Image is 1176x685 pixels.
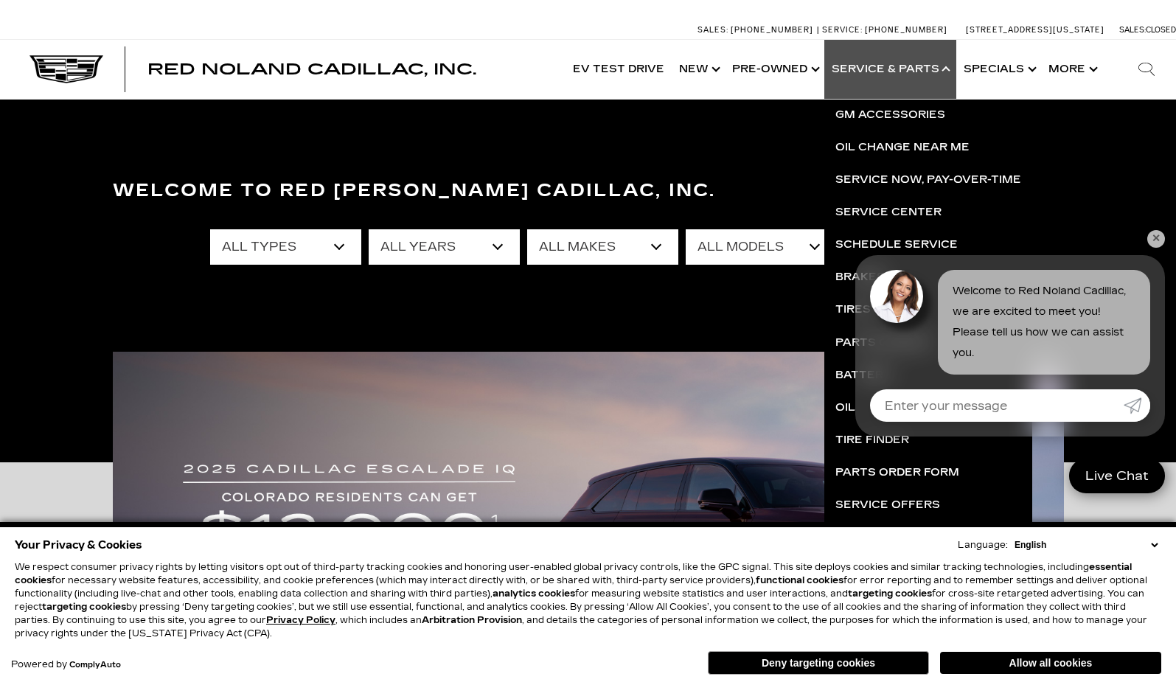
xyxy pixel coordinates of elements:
[756,575,843,585] strong: functional cookies
[731,25,813,35] span: [PHONE_NUMBER]
[940,652,1161,674] button: Allow all cookies
[708,651,929,675] button: Deny targeting cookies
[956,40,1041,99] a: Specials
[824,261,1032,293] a: Brakes
[697,26,817,34] a: Sales: [PHONE_NUMBER]
[966,25,1104,35] a: [STREET_ADDRESS][US_STATE]
[42,602,126,612] strong: targeting cookies
[566,40,672,99] a: EV Test Drive
[697,25,728,35] span: Sales:
[147,62,476,77] a: Red Noland Cadillac, Inc.
[824,359,1032,392] a: Battery
[938,270,1150,375] div: Welcome to Red Noland Cadillac, we are excited to meet you! Please tell us how we can assist you.
[493,588,575,599] strong: analytics cookies
[11,660,121,670] div: Powered by
[1146,25,1176,35] span: Closed
[824,293,1032,326] a: Tires
[15,535,142,555] span: Your Privacy & Cookies
[422,615,522,625] strong: Arbitration Provision
[824,229,1032,261] a: Schedule Service
[1124,389,1150,422] a: Submit
[817,26,951,34] a: Service: [PHONE_NUMBER]
[1117,40,1176,99] div: Search
[672,40,725,99] a: New
[725,40,824,99] a: Pre-Owned
[15,560,1161,640] p: We respect consumer privacy rights by letting visitors opt out of third-party tracking cookies an...
[824,131,1032,164] a: Oil Change near Me
[824,196,1032,229] a: Service Center
[824,489,1032,521] a: Service Offers
[1041,40,1102,99] button: More
[69,661,121,670] a: ComplyAuto
[848,588,932,599] strong: targeting cookies
[824,392,1032,424] a: Oil
[369,229,520,265] select: Filter by year
[1069,459,1165,493] a: Live Chat
[113,176,1064,206] h3: Welcome to Red [PERSON_NAME] Cadillac, Inc.
[266,615,335,625] u: Privacy Policy
[865,25,947,35] span: [PHONE_NUMBER]
[824,456,1032,489] a: Parts Order Form
[147,60,476,78] span: Red Noland Cadillac, Inc.
[958,540,1008,549] div: Language:
[824,99,1032,131] a: GM Accessories
[824,327,1032,359] a: Parts Center
[1011,538,1161,552] select: Language Select
[29,55,103,83] img: Cadillac Dark Logo with Cadillac White Text
[210,229,361,265] select: Filter by type
[1119,25,1146,35] span: Sales:
[527,229,678,265] select: Filter by make
[824,424,1032,456] a: Tire Finder
[824,40,956,99] a: Service & Parts
[686,229,837,265] select: Filter by model
[124,241,125,242] a: Accessible Carousel
[822,25,863,35] span: Service:
[870,389,1124,422] input: Enter your message
[824,164,1032,196] a: Service Now, Pay-Over-Time
[870,270,923,323] img: Agent profile photo
[1078,467,1156,484] span: Live Chat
